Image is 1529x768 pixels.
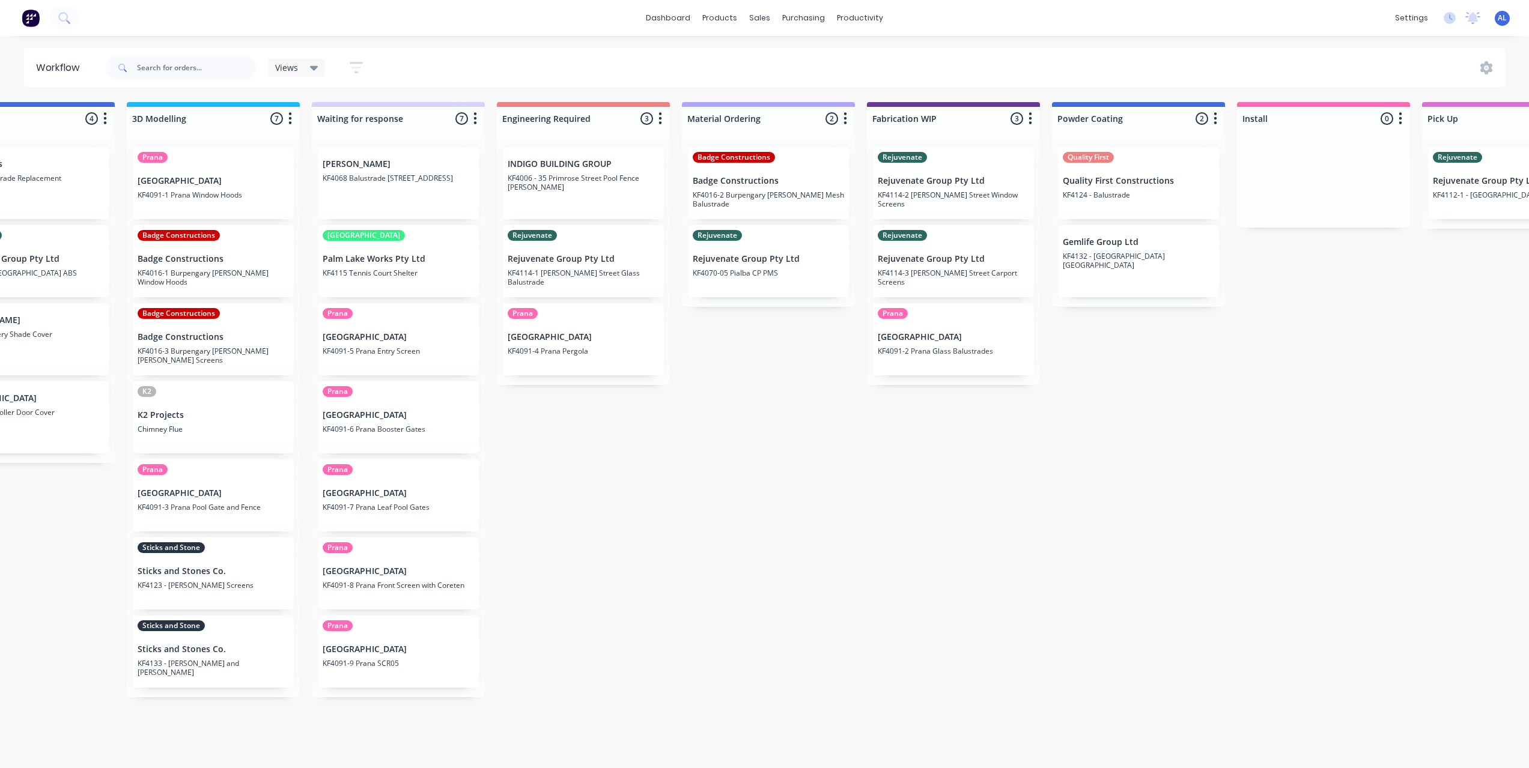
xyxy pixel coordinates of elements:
[138,488,289,498] p: [GEOGRAPHIC_DATA]
[318,459,479,531] div: Prana[GEOGRAPHIC_DATA]KF4091-7 Prana Leaf Pool Gates
[878,332,1029,342] p: [GEOGRAPHIC_DATA]
[318,303,479,375] div: Prana[GEOGRAPHIC_DATA]KF4091-5 Prana Entry Screen
[508,346,659,355] p: KF4091-4 Prana Pergola
[323,620,353,631] div: Prana
[693,254,844,264] p: Rejuvenate Group Pty Ltd
[1063,176,1214,186] p: Quality First Constructions
[323,332,474,342] p: [GEOGRAPHIC_DATA]
[133,459,294,531] div: Prana[GEOGRAPHIC_DATA]KF4091-3 Prana Pool Gate and Fence
[693,230,742,241] div: Rejuvenate
[318,225,479,297] div: [GEOGRAPHIC_DATA]Palm Lake Works Pty LtdKF4115 Tennis Court Shelter
[323,425,474,434] p: KF4091-6 Prana Booster Gates
[36,61,85,75] div: Workflow
[1058,225,1219,297] div: Gemlife Group LtdKF4132 - [GEOGRAPHIC_DATA] [GEOGRAPHIC_DATA]
[323,566,474,576] p: [GEOGRAPHIC_DATA]
[1389,9,1434,27] div: settings
[138,254,289,264] p: Badge Constructions
[138,230,220,241] div: Badge Constructions
[323,488,474,498] p: [GEOGRAPHIC_DATA]
[873,147,1034,219] div: RejuvenateRejuvenate Group Pty LtdKF4114-2 [PERSON_NAME] Street Window Screens
[508,230,557,241] div: Rejuvenate
[323,254,474,264] p: Palm Lake Works Pty Ltd
[138,659,289,677] p: KF4133 - [PERSON_NAME] and [PERSON_NAME]
[138,152,168,163] div: Prana
[138,425,289,434] p: Chimney Flue
[508,308,538,319] div: Prana
[323,542,353,553] div: Prana
[508,174,659,192] p: KF4006 - 35 Primrose Street Pool Fence [PERSON_NAME]
[693,152,775,163] div: Badge Constructions
[323,268,474,277] p: KF4115 Tennis Court Shelter
[878,308,908,319] div: Prana
[323,464,353,475] div: Prana
[1063,237,1214,247] p: Gemlife Group Ltd
[503,225,664,297] div: RejuvenateRejuvenate Group Pty LtdKF4114-1 [PERSON_NAME] Street Glass Balustrade
[878,346,1029,355] p: KF4091-2 Prana Glass Balustrades
[688,225,849,297] div: RejuvenateRejuvenate Group Pty LtdKF4070-05 Pialba CP PMS
[138,644,289,655] p: Sticks and Stones Co.
[138,268,289,286] p: KF4016-1 Burpengary [PERSON_NAME] Window Hoods
[323,174,474,183] p: KF4068 Balustrade [STREET_ADDRESS]
[138,346,289,364] p: KF4016-3 Burpengary [PERSON_NAME] [PERSON_NAME] Screens
[640,9,696,27] a: dashboard
[1058,147,1219,219] div: Quality FirstQuality First ConstructionsKF4124 - Balustrade
[1063,152,1114,163] div: Quality First
[323,346,474,355] p: KF4091-5 Prana Entry Screen
[138,190,289,199] p: KF4091-1 Prana Window Hoods
[688,147,849,219] div: Badge ConstructionsBadge ConstructionsKF4016-2 Burpengary [PERSON_NAME] Mesh Balustrade
[693,190,844,208] p: KF4016-2 Burpengary [PERSON_NAME] Mesh Balustrade
[323,410,474,420] p: [GEOGRAPHIC_DATA]
[508,159,659,169] p: INDIGO BUILDING GROUP
[323,308,353,319] div: Prana
[133,225,294,297] div: Badge ConstructionsBadge ConstructionsKF4016-1 Burpengary [PERSON_NAME] Window Hoods
[323,659,474,668] p: KF4091-9 Prana SCR05
[696,9,743,27] div: products
[1063,190,1214,199] p: KF4124 - Balustrade
[508,268,659,286] p: KF4114-1 [PERSON_NAME] Street Glass Balustrade
[318,615,479,688] div: Prana[GEOGRAPHIC_DATA]KF4091-9 Prana SCR05
[138,620,205,631] div: Sticks and Stone
[873,225,1034,297] div: RejuvenateRejuvenate Group Pty LtdKF4114-3 [PERSON_NAME] Street Carport Screens
[1498,13,1507,23] span: AL
[693,176,844,186] p: Badge Constructions
[508,332,659,342] p: [GEOGRAPHIC_DATA]
[878,230,927,241] div: Rejuvenate
[275,61,298,74] span: Views
[878,254,1029,264] p: Rejuvenate Group Pty Ltd
[323,644,474,655] p: [GEOGRAPHIC_DATA]
[318,537,479,609] div: Prana[GEOGRAPHIC_DATA]KF4091-8 Prana Front Screen with Coreten
[133,147,294,219] div: Prana[GEOGRAPHIC_DATA]KF4091-1 Prana Window Hoods
[133,615,294,688] div: Sticks and StoneSticks and Stones Co.KF4133 - [PERSON_NAME] and [PERSON_NAME]
[318,147,479,219] div: [PERSON_NAME]KF4068 Balustrade [STREET_ADDRESS]
[138,581,289,590] p: KF4123 - [PERSON_NAME] Screens
[138,176,289,186] p: [GEOGRAPHIC_DATA]
[133,537,294,609] div: Sticks and StoneSticks and Stones Co.KF4123 - [PERSON_NAME] Screens
[878,176,1029,186] p: Rejuvenate Group Pty Ltd
[503,147,664,219] div: INDIGO BUILDING GROUPKF4006 - 35 Primrose Street Pool Fence [PERSON_NAME]
[1433,152,1482,163] div: Rejuvenate
[1063,252,1214,270] p: KF4132 - [GEOGRAPHIC_DATA] [GEOGRAPHIC_DATA]
[873,303,1034,375] div: Prana[GEOGRAPHIC_DATA]KF4091-2 Prana Glass Balustrades
[22,9,40,27] img: Factory
[138,566,289,576] p: Sticks and Stones Co.
[138,410,289,420] p: K2 Projects
[878,152,927,163] div: Rejuvenate
[138,332,289,342] p: Badge Constructions
[693,268,844,277] p: KF4070-05 Pialba CP PMS
[137,56,256,80] input: Search for orders...
[878,268,1029,286] p: KF4114-3 [PERSON_NAME] Street Carport Screens
[323,386,353,397] div: Prana
[878,190,1029,208] p: KF4114-2 [PERSON_NAME] Street Window Screens
[318,381,479,453] div: Prana[GEOGRAPHIC_DATA]KF4091-6 Prana Booster Gates
[508,254,659,264] p: Rejuvenate Group Pty Ltd
[323,581,474,590] p: KF4091-8 Prana Front Screen with Coreten
[138,464,168,475] div: Prana
[138,308,220,319] div: Badge Constructions
[323,159,474,169] p: [PERSON_NAME]
[138,542,205,553] div: Sticks and Stone
[138,503,289,512] p: KF4091-3 Prana Pool Gate and Fence
[138,386,156,397] div: K2
[323,230,405,241] div: [GEOGRAPHIC_DATA]
[323,503,474,512] p: KF4091-7 Prana Leaf Pool Gates
[133,381,294,453] div: K2K2 ProjectsChimney Flue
